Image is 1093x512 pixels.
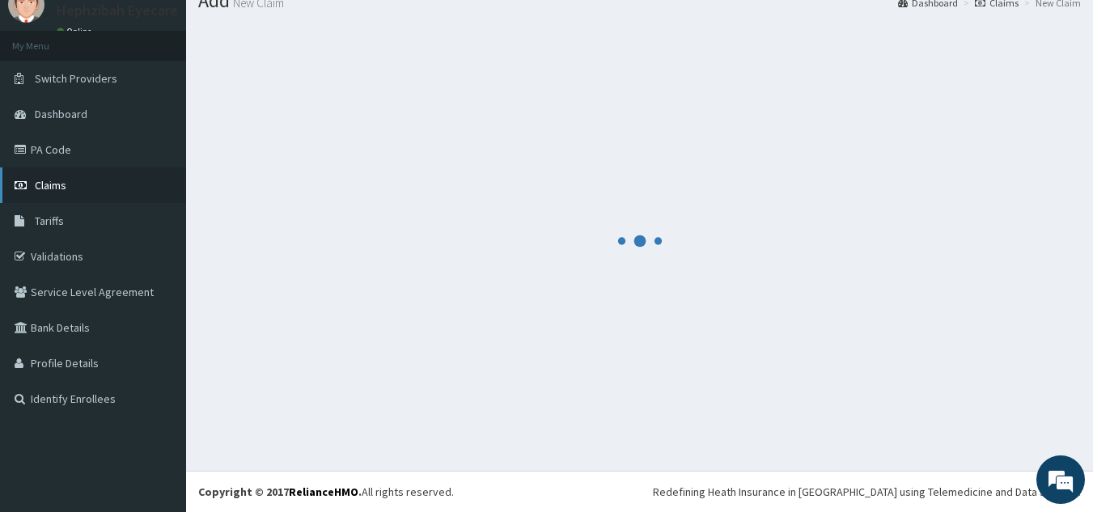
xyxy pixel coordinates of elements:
a: Online [57,26,95,37]
a: RelianceHMO [289,484,358,499]
span: Claims [35,178,66,193]
svg: audio-loading [616,217,664,265]
span: Switch Providers [35,71,117,86]
strong: Copyright © 2017 . [198,484,362,499]
span: Dashboard [35,107,87,121]
p: Hephzibah Eyecare [57,3,178,18]
textarea: Type your message and hit 'Enter' [8,341,308,397]
span: We're online! [94,153,223,316]
div: Chat with us now [84,91,272,112]
div: Minimize live chat window [265,8,304,47]
span: Tariffs [35,214,64,228]
img: d_794563401_company_1708531726252_794563401 [30,81,66,121]
div: Redefining Heath Insurance in [GEOGRAPHIC_DATA] using Telemedicine and Data Science! [653,484,1081,500]
footer: All rights reserved. [186,471,1093,512]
